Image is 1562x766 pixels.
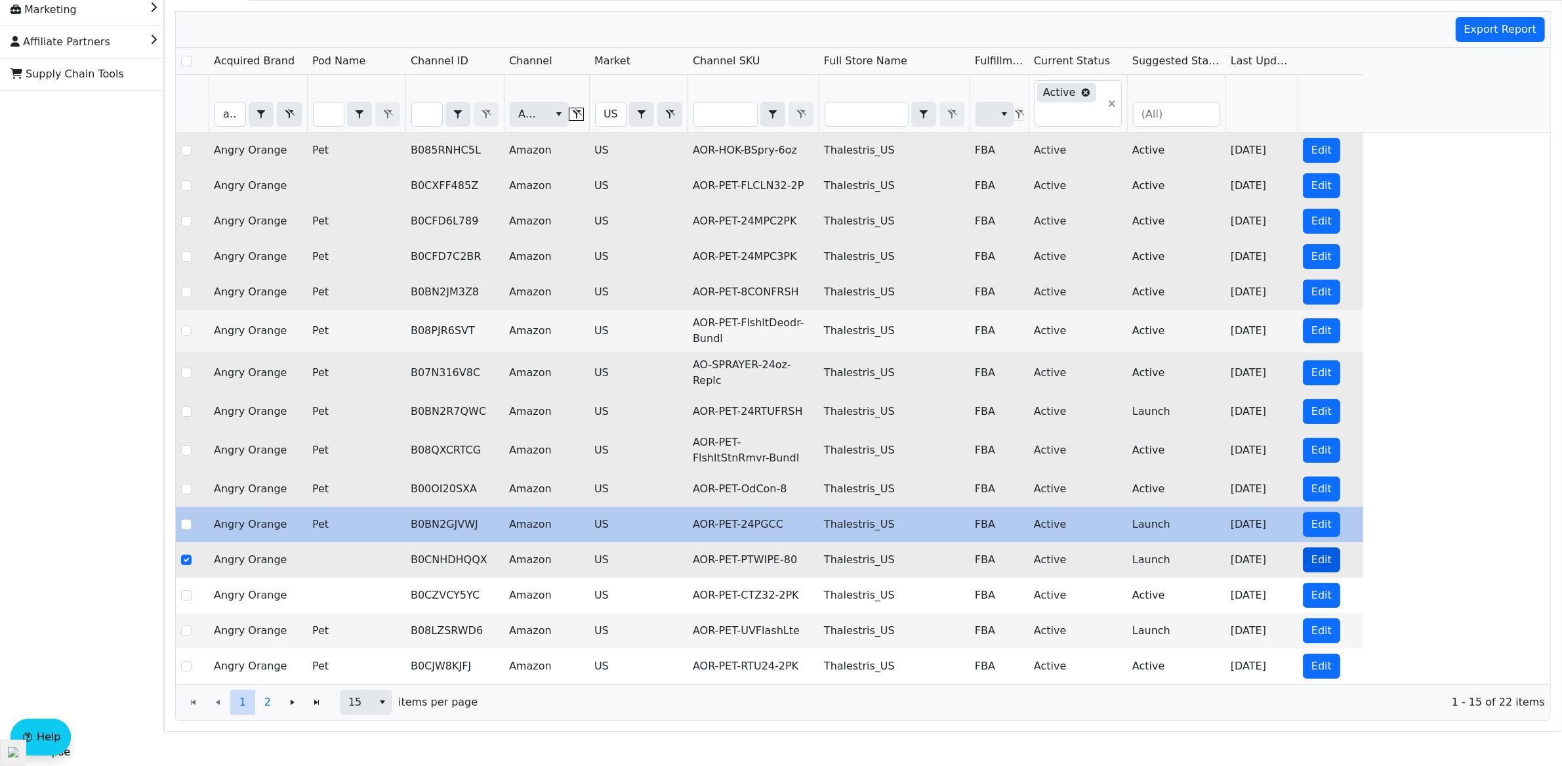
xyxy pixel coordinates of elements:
td: Amazon [504,542,589,578]
td: Pet [307,471,405,507]
td: Active [1029,239,1127,274]
td: FBA [970,239,1029,274]
button: Edit [1303,477,1340,501]
td: [DATE] [1225,471,1298,507]
td: US [589,274,688,310]
th: Filter [405,75,504,133]
button: select [912,102,935,126]
td: [DATE] [1225,429,1298,471]
td: US [589,203,688,239]
button: Edit [1303,138,1340,163]
td: [DATE] [1225,310,1298,352]
td: Active [1127,352,1225,394]
td: [DATE] [1225,239,1298,274]
td: US [589,310,688,352]
td: US [589,578,688,613]
th: Filter [688,75,819,133]
td: Thalestris_US [819,429,970,471]
td: Pet [307,352,405,394]
td: [DATE] [1225,133,1298,168]
td: FBA [970,310,1029,352]
td: US [589,429,688,471]
td: Thalestris_US [819,239,970,274]
td: Thalestris_US [819,168,970,203]
td: Pet [307,429,405,471]
td: Amazon [504,168,589,203]
input: Select Row [181,590,192,601]
td: FBA [970,507,1029,542]
td: Amazon [504,429,589,471]
td: AOR-PET-RTU24-2PK [688,649,819,684]
span: 15 [348,694,365,710]
td: Angry Orange [209,168,307,203]
td: Active [1029,310,1127,352]
button: select [549,102,568,126]
td: [DATE] [1225,649,1298,684]
td: Active [1029,429,1127,471]
td: Active [1029,649,1127,684]
td: US [589,352,688,394]
span: clear [1103,95,1121,113]
td: AOR-PET-FLCLN32-2P [688,168,819,203]
button: Clear [657,102,682,127]
td: [DATE] [1225,578,1298,613]
span: Current Status [1034,53,1110,69]
button: Help floatingactionbutton [10,719,71,755]
input: Filter [412,102,442,126]
td: Thalestris_US [819,578,970,613]
td: US [589,613,688,649]
button: Page 2 [255,690,280,715]
button: Edit [1303,654,1340,679]
td: B085RNHC5L [405,133,504,168]
td: Angry Orange [209,310,307,352]
td: FBA [970,429,1029,471]
td: Launch [1127,394,1225,429]
td: FBA [970,352,1029,394]
input: Select Row [181,251,192,262]
td: B0BN2R7QWC [405,394,504,429]
td: [DATE] [1225,394,1298,429]
button: Edit [1303,583,1340,608]
span: Edit [1311,552,1332,568]
td: Active [1127,649,1225,684]
td: Angry Orange [209,542,307,578]
td: [DATE] [1225,352,1298,394]
span: 1 [239,694,246,710]
button: Go to the last page [304,690,329,715]
td: Thalestris_US [819,310,970,352]
td: Amazon [504,578,589,613]
td: Angry Orange [209,649,307,684]
input: Select Row [181,626,192,636]
input: Select Row [181,287,192,297]
button: select [446,102,470,126]
td: Amazon [504,274,589,310]
button: select [995,102,1014,126]
span: Full Store Name [824,53,907,69]
td: Active [1127,133,1225,168]
th: Filter [307,75,405,133]
span: Channel ID [411,53,468,69]
span: Choose Operator [445,102,470,127]
td: Active [1127,274,1225,310]
input: Filter [314,102,344,126]
td: B0BN2GJVWJ [405,507,504,542]
td: B00OI20SXA [405,471,504,507]
span: Edit [1311,442,1332,458]
td: AOR-PET-CTZ32-2PK [688,578,819,613]
td: Active [1127,578,1225,613]
td: Angry Orange [209,507,307,542]
span: Choose Operator [629,102,654,127]
td: FBA [970,649,1029,684]
span: Page size [340,690,392,715]
td: Pet [307,649,405,684]
td: Active [1029,394,1127,429]
td: Active [1127,239,1225,274]
button: Clear [569,108,584,121]
td: Amazon [504,352,589,394]
td: FBA [970,168,1029,203]
td: AOR-PET-8CONFRSH [688,274,819,310]
td: AOR-PET-FlshltStnRmvr-Bundl [688,429,819,471]
button: Edit [1303,618,1340,643]
td: Active [1127,310,1225,352]
td: Active [1127,429,1225,471]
